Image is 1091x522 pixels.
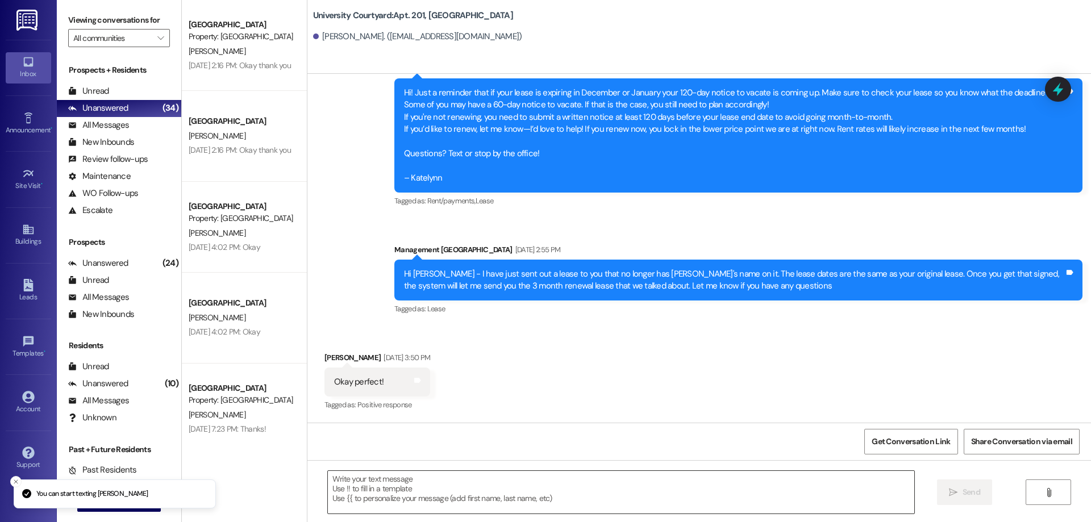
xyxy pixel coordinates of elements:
[189,201,294,212] div: [GEOGRAPHIC_DATA]
[189,46,245,56] span: [PERSON_NAME]
[394,300,1082,317] div: Tagged as:
[16,10,40,31] img: ResiDesk Logo
[36,489,148,499] p: You can start texting [PERSON_NAME]
[189,115,294,127] div: [GEOGRAPHIC_DATA]
[964,429,1080,454] button: Share Conversation via email
[1044,488,1053,497] i: 
[189,60,291,70] div: [DATE] 2:16 PM: Okay thank you
[68,412,116,424] div: Unknown
[51,124,52,132] span: •
[6,52,51,83] a: Inbox
[68,308,134,320] div: New Inbounds
[6,164,51,195] a: Site Visit •
[68,257,128,269] div: Unanswered
[394,244,1082,260] div: Management [GEOGRAPHIC_DATA]
[381,352,430,364] div: [DATE] 3:50 PM
[313,31,522,43] div: [PERSON_NAME]. ([EMAIL_ADDRESS][DOMAIN_NAME])
[324,396,430,413] div: Tagged as:
[57,340,181,352] div: Residents
[57,236,181,248] div: Prospects
[68,204,113,216] div: Escalate
[57,444,181,456] div: Past + Future Residents
[971,436,1072,448] span: Share Conversation via email
[68,102,128,114] div: Unanswered
[189,327,260,337] div: [DATE] 4:02 PM: Okay
[404,87,1064,184] div: Hi! Just a reminder that if your lease is expiring in December or January your 120-day notice to ...
[68,170,131,182] div: Maintenance
[949,488,957,497] i: 
[404,268,1064,293] div: Hi [PERSON_NAME] - I have just sent out a lease to you that no longer has [PERSON_NAME]'s name on...
[73,29,152,47] input: All communities
[189,212,294,224] div: Property: [GEOGRAPHIC_DATA]
[427,196,476,206] span: Rent/payments ,
[68,395,129,407] div: All Messages
[68,153,148,165] div: Review follow-ups
[334,376,384,388] div: Okay perfect!
[44,348,45,356] span: •
[68,361,109,373] div: Unread
[68,136,134,148] div: New Inbounds
[864,429,957,454] button: Get Conversation Link
[189,297,294,309] div: [GEOGRAPHIC_DATA]
[189,242,260,252] div: [DATE] 4:02 PM: Okay
[68,378,128,390] div: Unanswered
[162,375,181,392] div: (10)
[6,387,51,418] a: Account
[157,34,164,43] i: 
[963,486,980,498] span: Send
[68,274,109,286] div: Unread
[68,11,170,29] label: Viewing conversations for
[189,228,245,238] span: [PERSON_NAME]
[313,10,513,22] b: University Courtyard: Apt. 201, [GEOGRAPHIC_DATA]
[41,180,43,188] span: •
[189,394,294,406] div: Property: [GEOGRAPHIC_DATA]
[324,352,430,368] div: [PERSON_NAME]
[6,275,51,306] a: Leads
[189,410,245,420] span: [PERSON_NAME]
[68,85,109,97] div: Unread
[68,291,129,303] div: All Messages
[937,479,992,505] button: Send
[394,193,1082,209] div: Tagged as:
[189,424,266,434] div: [DATE] 7:23 PM: Thanks!
[872,436,950,448] span: Get Conversation Link
[68,187,138,199] div: WO Follow-ups
[513,244,561,256] div: [DATE] 2:55 PM
[476,196,494,206] span: Lease
[189,382,294,394] div: [GEOGRAPHIC_DATA]
[68,464,137,476] div: Past Residents
[6,332,51,362] a: Templates •
[357,400,412,410] span: Positive response
[189,31,294,43] div: Property: [GEOGRAPHIC_DATA]
[189,19,294,31] div: [GEOGRAPHIC_DATA]
[189,145,291,155] div: [DATE] 2:16 PM: Okay thank you
[160,99,181,117] div: (34)
[427,304,445,314] span: Lease
[6,220,51,250] a: Buildings
[189,312,245,323] span: [PERSON_NAME]
[189,131,245,141] span: [PERSON_NAME]
[57,64,181,76] div: Prospects + Residents
[160,254,181,272] div: (24)
[10,476,22,487] button: Close toast
[6,443,51,474] a: Support
[68,119,129,131] div: All Messages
